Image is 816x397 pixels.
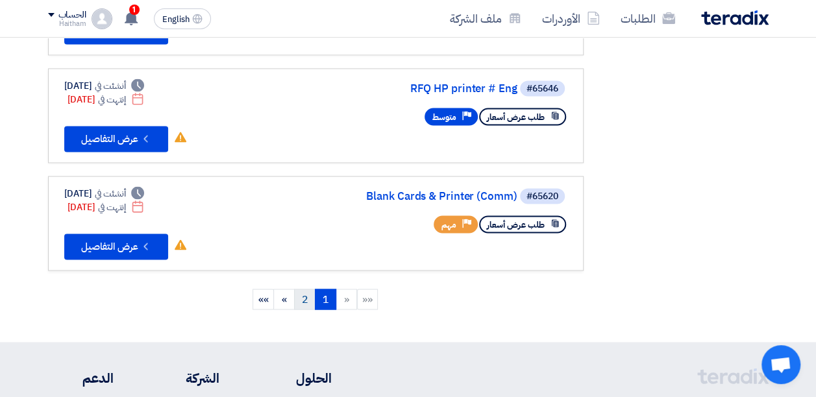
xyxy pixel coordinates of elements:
div: [DATE] [64,187,145,200]
button: عرض التفاصيل [64,126,168,152]
div: [DATE] [68,200,145,214]
div: Haitham [48,20,86,27]
span: English [162,15,190,24]
li: الحلول [258,368,332,387]
a: الأوردرات [532,3,610,34]
button: عرض التفاصيل [64,234,168,259]
button: English [154,8,211,29]
span: مهم [441,219,456,231]
ngb-pagination: Default pagination [48,283,584,316]
a: Last [253,289,274,309]
span: طلب عرض أسعار [487,219,545,231]
div: الحساب [58,10,86,21]
a: RFQ HP printer # Eng [258,83,517,95]
a: 1 [315,289,336,309]
a: Blank Cards & Printer (Comm) [258,191,517,202]
span: إنتهت في [98,93,126,106]
span: أنشئت في [95,79,126,93]
span: »» [258,291,269,307]
div: [DATE] [64,79,145,93]
div: #65620 [526,192,558,201]
a: Open chat [761,345,800,384]
li: الدعم [48,368,114,387]
span: متوسط [432,111,456,123]
span: إنتهت في [98,200,126,214]
span: » [282,291,287,307]
img: profile_test.png [92,8,112,29]
span: 1 [129,5,140,15]
span: طلب عرض أسعار [487,111,545,123]
a: ملف الشركة [439,3,532,34]
a: الطلبات [610,3,686,34]
span: أنشئت في [95,187,126,200]
a: Next [273,289,295,309]
div: #65646 [526,84,558,93]
a: 2 [294,289,315,309]
li: الشركة [152,368,219,387]
img: Teradix logo [701,10,769,25]
div: [DATE] [68,93,145,106]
